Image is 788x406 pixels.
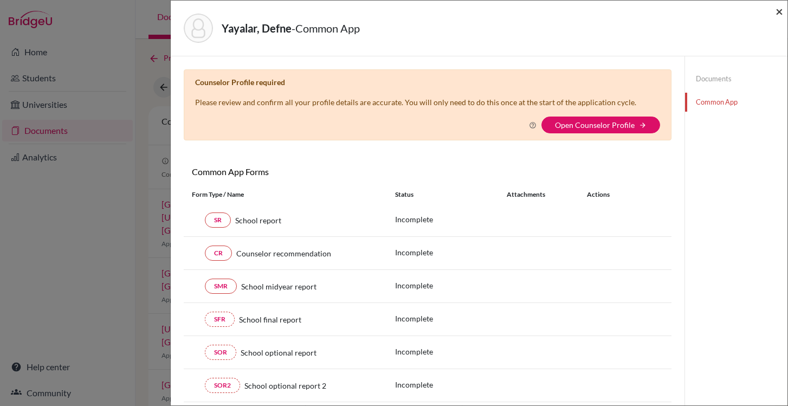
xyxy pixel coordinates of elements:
p: Please review and confirm all your profile details are accurate. You will only need to do this on... [195,96,636,108]
a: SOR [205,345,236,360]
a: Open Counselor Profile [555,120,635,130]
div: Form Type / Name [184,190,387,199]
b: Counselor Profile required [195,78,285,87]
span: School optional report [241,347,317,358]
a: SR [205,212,231,228]
button: Open Counselor Profilearrow_forward [541,117,660,133]
span: School optional report 2 [244,380,326,391]
a: SFR [205,312,235,327]
div: Status [395,190,507,199]
p: Incomplete [395,280,507,291]
span: School final report [239,314,301,325]
span: - Common App [292,22,360,35]
a: Documents [685,69,787,88]
span: School midyear report [241,281,317,292]
p: Incomplete [395,313,507,324]
p: Incomplete [395,346,507,357]
a: SOR2 [205,378,240,393]
p: Incomplete [395,379,507,390]
span: × [776,3,783,19]
p: Incomplete [395,214,507,225]
i: arrow_forward [639,121,647,129]
div: Actions [574,190,641,199]
a: CR [205,246,232,261]
p: Incomplete [395,247,507,258]
div: Attachments [507,190,574,199]
span: School report [235,215,281,226]
span: Counselor recommendation [236,248,331,259]
button: Close [776,5,783,18]
strong: Yayalar, Defne [222,22,292,35]
h6: Common App Forms [184,166,428,177]
a: SMR [205,279,237,294]
a: Common App [685,93,787,112]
